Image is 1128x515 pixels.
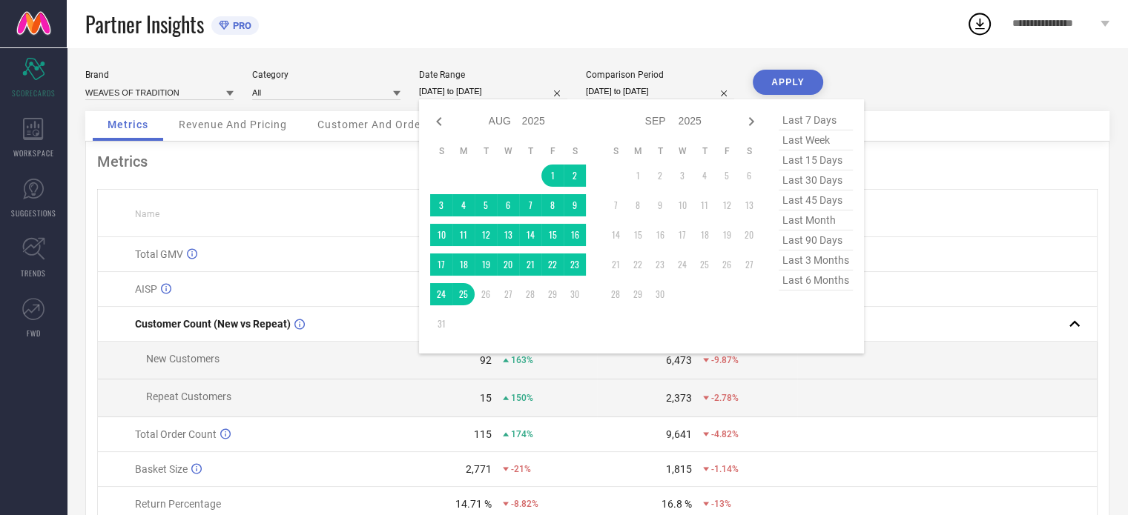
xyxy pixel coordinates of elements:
[666,354,692,366] div: 6,473
[711,464,739,474] span: -1.14%
[135,248,183,260] span: Total GMV
[419,84,567,99] input: Select date range
[419,70,567,80] div: Date Range
[430,283,452,305] td: Sun Aug 24 2025
[711,355,739,365] span: -9.87%
[541,145,564,157] th: Friday
[13,147,54,159] span: WORKSPACE
[146,391,231,402] span: Repeat Customers
[711,429,739,439] span: -4.82%
[711,393,739,403] span: -2.78%
[564,194,586,216] td: Sat Aug 09 2025
[466,463,492,475] div: 2,771
[693,165,716,187] td: Thu Sep 04 2025
[475,194,497,216] td: Tue Aug 05 2025
[452,145,475,157] th: Monday
[135,318,291,330] span: Customer Count (New vs Repeat)
[480,354,492,366] div: 92
[966,10,993,37] div: Open download list
[604,253,627,276] td: Sun Sep 21 2025
[135,283,157,295] span: AISP
[604,145,627,157] th: Sunday
[779,170,853,190] span: last 30 days
[430,224,452,246] td: Sun Aug 10 2025
[497,145,519,157] th: Wednesday
[497,253,519,276] td: Wed Aug 20 2025
[452,253,475,276] td: Mon Aug 18 2025
[11,207,56,219] span: SUGGESTIONS
[475,253,497,276] td: Tue Aug 19 2025
[738,145,760,157] th: Saturday
[108,119,148,130] span: Metrics
[511,429,533,439] span: 174%
[666,463,692,475] div: 1,815
[693,224,716,246] td: Thu Sep 18 2025
[135,428,217,440] span: Total Order Count
[511,355,533,365] span: 163%
[738,194,760,216] td: Sat Sep 13 2025
[627,145,649,157] th: Monday
[541,165,564,187] td: Fri Aug 01 2025
[179,119,287,130] span: Revenue And Pricing
[627,283,649,305] td: Mon Sep 29 2025
[452,194,475,216] td: Mon Aug 04 2025
[649,165,671,187] td: Tue Sep 02 2025
[649,194,671,216] td: Tue Sep 09 2025
[671,224,693,246] td: Wed Sep 17 2025
[85,9,204,39] span: Partner Insights
[541,253,564,276] td: Fri Aug 22 2025
[604,194,627,216] td: Sun Sep 07 2025
[649,224,671,246] td: Tue Sep 16 2025
[742,113,760,130] div: Next month
[229,20,251,31] span: PRO
[627,253,649,276] td: Mon Sep 22 2025
[693,194,716,216] td: Thu Sep 11 2025
[738,253,760,276] td: Sat Sep 27 2025
[738,224,760,246] td: Sat Sep 20 2025
[452,224,475,246] td: Mon Aug 11 2025
[27,328,41,339] span: FWD
[430,194,452,216] td: Sun Aug 03 2025
[649,283,671,305] td: Tue Sep 30 2025
[779,150,853,170] span: last 15 days
[564,283,586,305] td: Sat Aug 30 2025
[12,87,56,99] span: SCORECARDS
[779,270,853,290] span: last 6 months
[671,194,693,216] td: Wed Sep 10 2025
[671,253,693,276] td: Wed Sep 24 2025
[779,110,853,130] span: last 7 days
[627,165,649,187] td: Mon Sep 01 2025
[564,165,586,187] td: Sat Aug 02 2025
[497,194,519,216] td: Wed Aug 06 2025
[738,165,760,187] td: Sat Sep 06 2025
[474,428,492,440] div: 115
[511,499,538,509] span: -8.82%
[519,194,541,216] td: Thu Aug 07 2025
[716,253,738,276] td: Fri Sep 26 2025
[252,70,400,80] div: Category
[317,119,431,130] span: Customer And Orders
[627,194,649,216] td: Mon Sep 08 2025
[455,498,492,510] div: 14.71 %
[716,224,738,246] td: Fri Sep 19 2025
[666,392,692,404] div: 2,373
[430,313,452,335] td: Sun Aug 31 2025
[519,283,541,305] td: Thu Aug 28 2025
[519,224,541,246] td: Thu Aug 14 2025
[666,428,692,440] div: 9,641
[779,210,853,230] span: last month
[519,145,541,157] th: Thursday
[586,84,734,99] input: Select comparison period
[475,145,497,157] th: Tuesday
[779,190,853,210] span: last 45 days
[779,130,853,150] span: last week
[430,113,448,130] div: Previous month
[541,283,564,305] td: Fri Aug 29 2025
[753,70,823,95] button: APPLY
[541,224,564,246] td: Fri Aug 15 2025
[649,253,671,276] td: Tue Sep 23 2025
[21,268,46,279] span: TRENDS
[779,250,853,270] span: last 3 months
[480,392,492,404] div: 15
[662,498,692,510] div: 16.8 %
